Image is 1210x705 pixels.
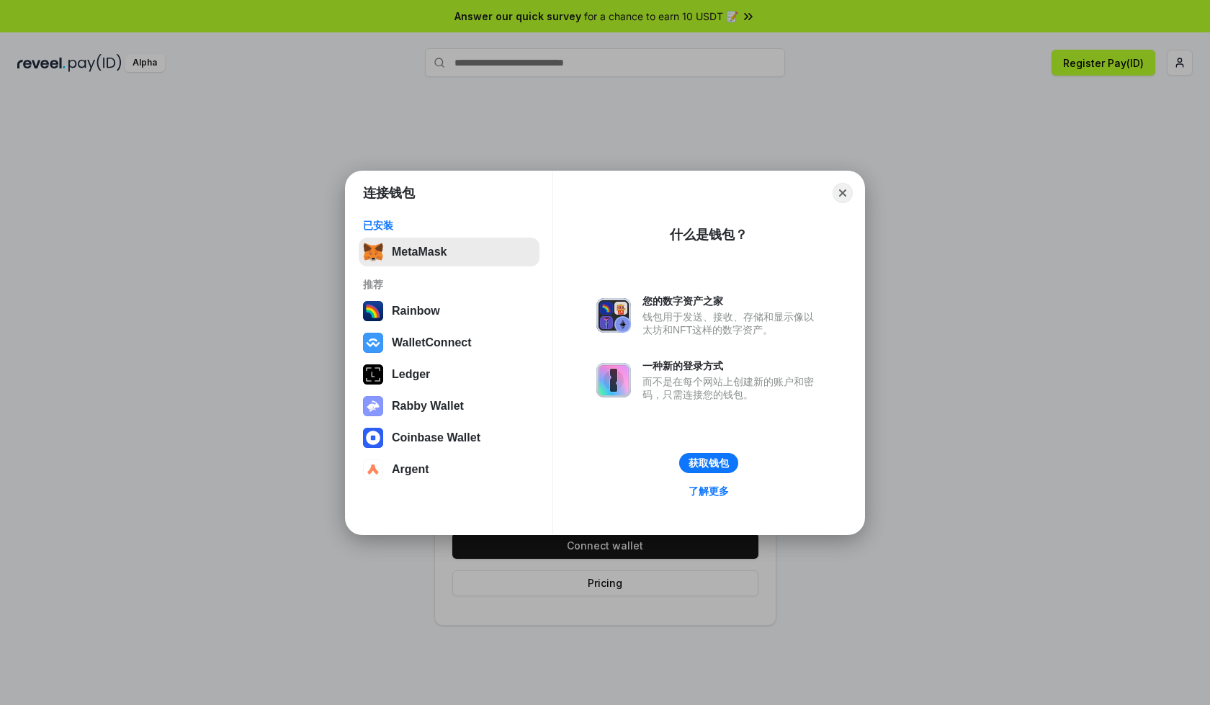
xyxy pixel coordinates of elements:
[392,336,472,349] div: WalletConnect
[642,310,821,336] div: 钱包用于发送、接收、存储和显示像以太坊和NFT这样的数字资产。
[392,400,464,413] div: Rabby Wallet
[392,305,440,318] div: Rainbow
[359,455,539,484] button: Argent
[392,246,447,259] div: MetaMask
[363,364,383,385] img: svg+xml,%3Csvg%20xmlns%3D%22http%3A%2F%2Fwww.w3.org%2F2000%2Fsvg%22%20width%3D%2228%22%20height%3...
[642,295,821,307] div: 您的数字资产之家
[689,485,729,498] div: 了解更多
[363,459,383,480] img: svg+xml,%3Csvg%20width%3D%2228%22%20height%3D%2228%22%20viewBox%3D%220%200%2028%2028%22%20fill%3D...
[392,463,429,476] div: Argent
[363,278,535,291] div: 推荐
[359,423,539,452] button: Coinbase Wallet
[363,184,415,202] h1: 连接钱包
[833,183,853,203] button: Close
[596,298,631,333] img: svg+xml,%3Csvg%20xmlns%3D%22http%3A%2F%2Fwww.w3.org%2F2000%2Fsvg%22%20fill%3D%22none%22%20viewBox...
[359,360,539,389] button: Ledger
[642,375,821,401] div: 而不是在每个网站上创建新的账户和密码，只需连接您的钱包。
[363,396,383,416] img: svg+xml,%3Csvg%20xmlns%3D%22http%3A%2F%2Fwww.w3.org%2F2000%2Fsvg%22%20fill%3D%22none%22%20viewBox...
[596,363,631,398] img: svg+xml,%3Csvg%20xmlns%3D%22http%3A%2F%2Fwww.w3.org%2F2000%2Fsvg%22%20fill%3D%22none%22%20viewBox...
[359,392,539,421] button: Rabby Wallet
[679,453,738,473] button: 获取钱包
[392,431,480,444] div: Coinbase Wallet
[670,226,748,243] div: 什么是钱包？
[689,457,729,470] div: 获取钱包
[363,333,383,353] img: svg+xml,%3Csvg%20width%3D%2228%22%20height%3D%2228%22%20viewBox%3D%220%200%2028%2028%22%20fill%3D...
[359,238,539,266] button: MetaMask
[359,297,539,325] button: Rainbow
[642,359,821,372] div: 一种新的登录方式
[363,219,535,232] div: 已安装
[359,328,539,357] button: WalletConnect
[363,301,383,321] img: svg+xml,%3Csvg%20width%3D%22120%22%20height%3D%22120%22%20viewBox%3D%220%200%20120%20120%22%20fil...
[363,428,383,448] img: svg+xml,%3Csvg%20width%3D%2228%22%20height%3D%2228%22%20viewBox%3D%220%200%2028%2028%22%20fill%3D...
[680,482,738,500] a: 了解更多
[392,368,430,381] div: Ledger
[363,242,383,262] img: svg+xml,%3Csvg%20fill%3D%22none%22%20height%3D%2233%22%20viewBox%3D%220%200%2035%2033%22%20width%...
